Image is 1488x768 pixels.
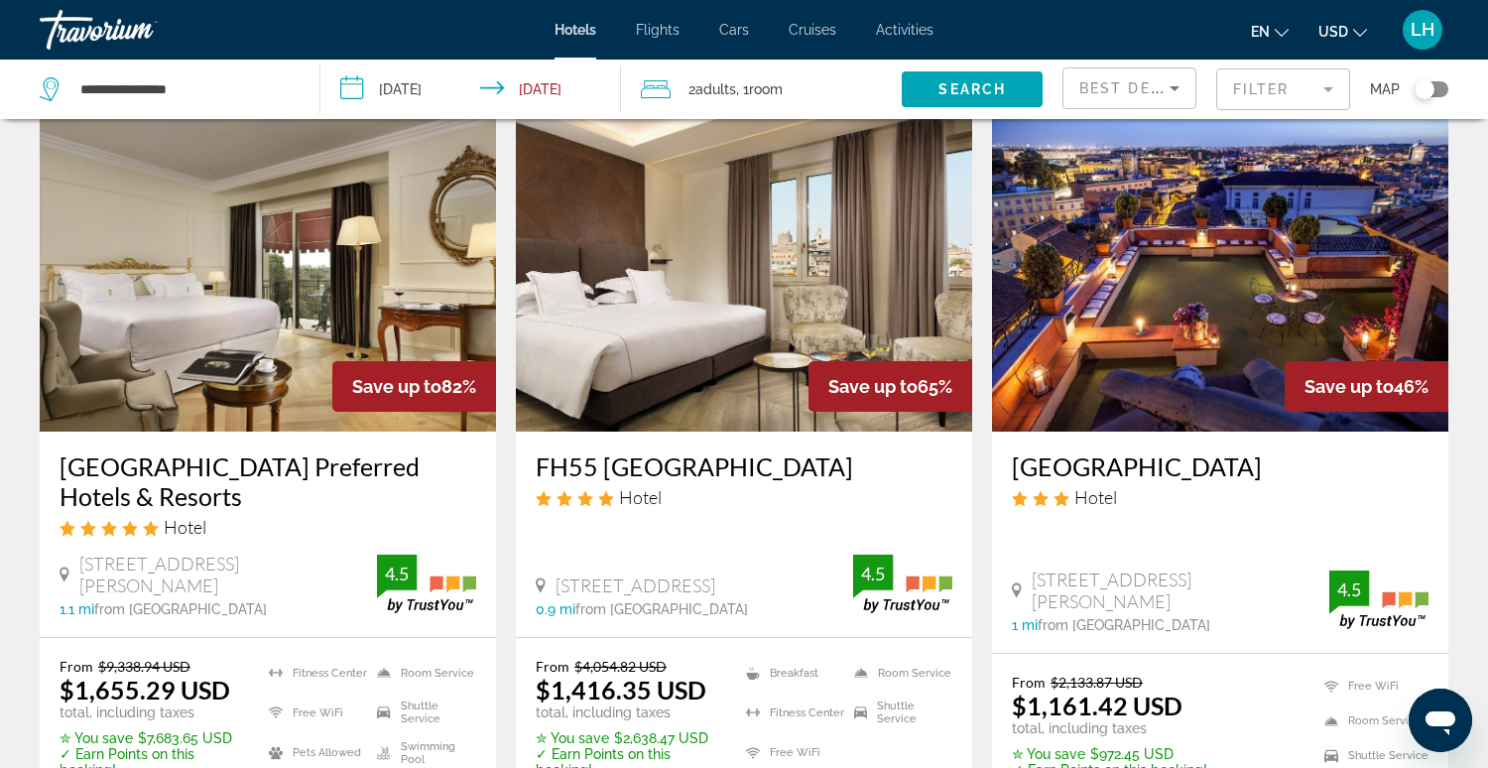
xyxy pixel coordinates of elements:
[574,658,667,675] del: $4,054.82 USD
[536,601,575,617] span: 0.9 mi
[60,658,93,675] span: From
[536,658,569,675] span: From
[60,730,244,746] p: $7,683.65 USD
[1032,569,1329,612] span: [STREET_ADDRESS][PERSON_NAME]
[1314,708,1428,733] li: Room Service
[60,451,476,511] a: [GEOGRAPHIC_DATA] Preferred Hotels & Resorts
[1318,24,1348,40] span: USD
[536,730,721,746] p: $2,638.47 USD
[1314,674,1428,699] li: Free WiFi
[1012,746,1085,762] span: ✮ You save
[1329,577,1369,601] div: 4.5
[621,60,902,119] button: Travelers: 2 adults, 0 children
[1051,674,1143,691] del: $2,133.87 USD
[40,4,238,56] a: Travorium
[844,658,952,688] li: Room Service
[377,562,417,585] div: 4.5
[536,451,952,481] a: FH55 [GEOGRAPHIC_DATA]
[367,698,476,727] li: Shuttle Service
[332,361,496,412] div: 82%
[536,730,609,746] span: ✮ You save
[828,376,918,397] span: Save up to
[619,486,662,508] span: Hotel
[320,60,621,119] button: Check-in date: Sep 21, 2025 Check-out date: Sep 24, 2025
[367,738,476,768] li: Swimming Pool
[98,658,190,675] del: $9,338.94 USD
[808,361,972,412] div: 65%
[902,71,1043,107] button: Search
[1400,80,1448,98] button: Toggle map
[853,555,952,613] img: trustyou-badge.svg
[1285,361,1448,412] div: 46%
[60,704,244,720] p: total, including taxes
[636,22,680,38] a: Flights
[536,486,952,508] div: 4 star Hotel
[736,698,844,727] li: Fitness Center
[876,22,933,38] a: Activities
[1012,451,1428,481] a: [GEOGRAPHIC_DATA]
[1409,689,1472,752] iframe: Button to launch messaging window
[736,658,844,688] li: Breakfast
[1074,486,1117,508] span: Hotel
[516,114,972,432] img: Hotel image
[1012,746,1207,762] p: $972.45 USD
[789,22,836,38] a: Cruises
[1370,75,1400,103] span: Map
[1012,674,1046,691] span: From
[938,81,1006,97] span: Search
[555,22,596,38] a: Hotels
[844,698,952,727] li: Shuttle Service
[1012,720,1207,736] p: total, including taxes
[1012,617,1038,633] span: 1 mi
[1216,67,1350,111] button: Filter
[377,555,476,613] img: trustyou-badge.svg
[536,704,721,720] p: total, including taxes
[79,553,377,596] span: [STREET_ADDRESS][PERSON_NAME]
[992,114,1448,432] img: Hotel image
[1012,486,1428,508] div: 3 star Hotel
[749,81,783,97] span: Room
[1012,691,1182,720] ins: $1,161.42 USD
[719,22,749,38] a: Cars
[259,738,368,768] li: Pets Allowed
[94,601,267,617] span: from [GEOGRAPHIC_DATA]
[367,658,476,688] li: Room Service
[688,75,736,103] span: 2
[1038,617,1210,633] span: from [GEOGRAPHIC_DATA]
[1329,571,1428,629] img: trustyou-badge.svg
[352,376,441,397] span: Save up to
[1318,17,1367,46] button: Change currency
[536,675,706,704] ins: $1,416.35 USD
[1251,17,1289,46] button: Change language
[40,114,496,432] img: Hotel image
[1304,376,1394,397] span: Save up to
[1397,9,1448,51] button: User Menu
[1411,20,1434,40] span: LH
[60,730,133,746] span: ✮ You save
[60,601,94,617] span: 1.1 mi
[736,75,783,103] span: , 1
[60,516,476,538] div: 5 star Hotel
[695,81,736,97] span: Adults
[556,575,715,596] span: [STREET_ADDRESS]
[1251,24,1270,40] span: en
[1079,80,1182,96] span: Best Deals
[60,675,230,704] ins: $1,655.29 USD
[259,658,368,688] li: Fitness Center
[164,516,206,538] span: Hotel
[736,738,844,768] li: Free WiFi
[1079,76,1179,100] mat-select: Sort by
[853,562,893,585] div: 4.5
[1314,743,1428,768] li: Shuttle Service
[259,698,368,727] li: Free WiFi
